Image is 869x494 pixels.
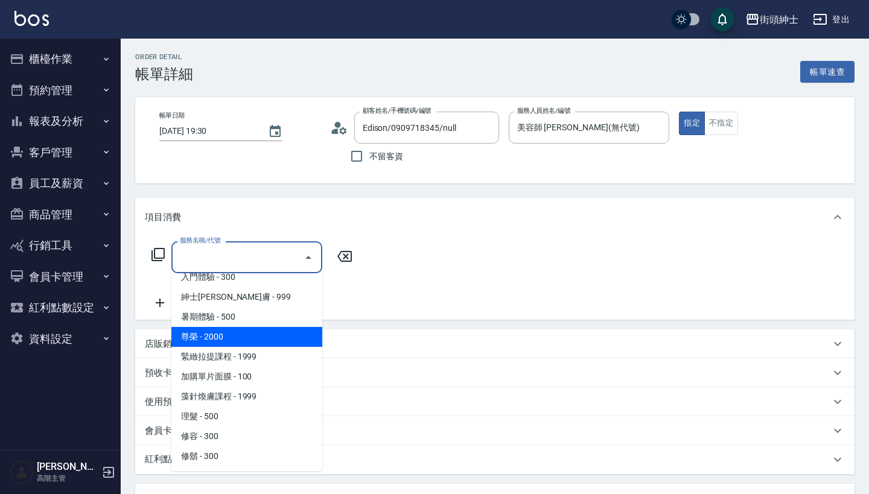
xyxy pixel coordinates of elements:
[135,329,855,358] div: 店販銷售
[171,307,322,327] span: 暑期體驗 - 500
[704,112,738,135] button: 不指定
[5,261,116,293] button: 會員卡管理
[5,43,116,75] button: 櫃檯作業
[145,338,181,350] p: 店販銷售
[740,7,803,32] button: 街頭紳士
[159,121,256,141] input: YYYY/MM/DD hh:mm
[135,236,855,320] div: 項目消費
[5,106,116,137] button: 報表及分析
[800,61,855,83] button: 帳單速查
[135,53,193,61] h2: Order detail
[145,453,217,466] p: 紅利點數
[5,323,116,355] button: 資料設定
[171,367,322,387] span: 加購單片面膜 - 100
[145,367,190,379] p: 預收卡販賣
[180,236,220,245] label: 服務名稱/代號
[37,461,98,473] h5: [PERSON_NAME]
[808,8,855,31] button: 登出
[363,106,431,115] label: 顧客姓名/手機號碼/編號
[5,292,116,323] button: 紅利點數設定
[14,11,49,26] img: Logo
[171,347,322,367] span: 緊緻拉提課程 - 1999
[5,75,116,106] button: 預約管理
[517,106,570,115] label: 服務人員姓名/編號
[135,445,855,474] div: 紅利點數剩餘點數: 0
[145,211,181,224] p: 項目消費
[5,230,116,261] button: 行銷工具
[171,387,322,407] span: 藻針煥膚課程 - 1999
[171,287,322,307] span: 紳士[PERSON_NAME]膚 - 999
[171,426,322,446] span: 修容 - 300
[5,137,116,168] button: 客戶管理
[10,460,34,484] img: Person
[369,150,403,163] span: 不留客資
[37,473,98,484] p: 高階主管
[299,248,318,267] button: Close
[171,407,322,426] span: 理髮 - 500
[135,387,855,416] div: 使用預收卡編輯訂單不得編輯預收卡使用
[159,111,185,120] label: 帳單日期
[135,416,855,445] div: 會員卡銷售
[171,446,322,466] span: 修鬍 - 300
[760,12,798,27] div: 街頭紳士
[261,117,290,146] button: Choose date, selected date is 2025-09-11
[145,396,190,408] p: 使用預收卡
[135,198,855,236] div: 項目消費
[5,199,116,230] button: 商品管理
[135,66,193,83] h3: 帳單詳細
[145,425,190,437] p: 會員卡銷售
[5,168,116,199] button: 員工及薪資
[710,7,734,31] button: save
[171,267,322,287] span: 入門體驗 - 300
[135,358,855,387] div: 預收卡販賣
[679,112,705,135] button: 指定
[171,327,322,347] span: 尊榮 - 2000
